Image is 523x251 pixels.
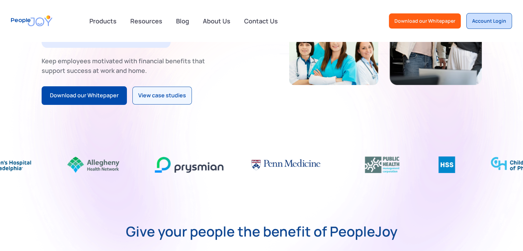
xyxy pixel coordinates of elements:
img: Retain-Employees-PeopleJoy [289,23,378,85]
strong: Give your people the benefit of PeopleJoy [126,225,397,238]
div: Download our Whitepaper [50,91,119,100]
a: Blog [172,13,193,29]
div: Keep employees motivated with financial benefits that support success at work and home. [42,56,211,75]
a: Resources [126,13,166,29]
a: Account Login [466,13,512,29]
a: Download our Whitepaper [389,13,461,29]
div: Account Login [472,18,506,24]
div: View case studies [138,91,186,100]
a: home [11,11,52,31]
a: Contact Us [240,13,282,29]
a: View case studies [132,87,192,105]
a: Download our Whitepaper [42,86,127,105]
div: Products [85,14,121,28]
a: About Us [199,13,235,29]
div: Download our Whitepaper [394,18,455,24]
